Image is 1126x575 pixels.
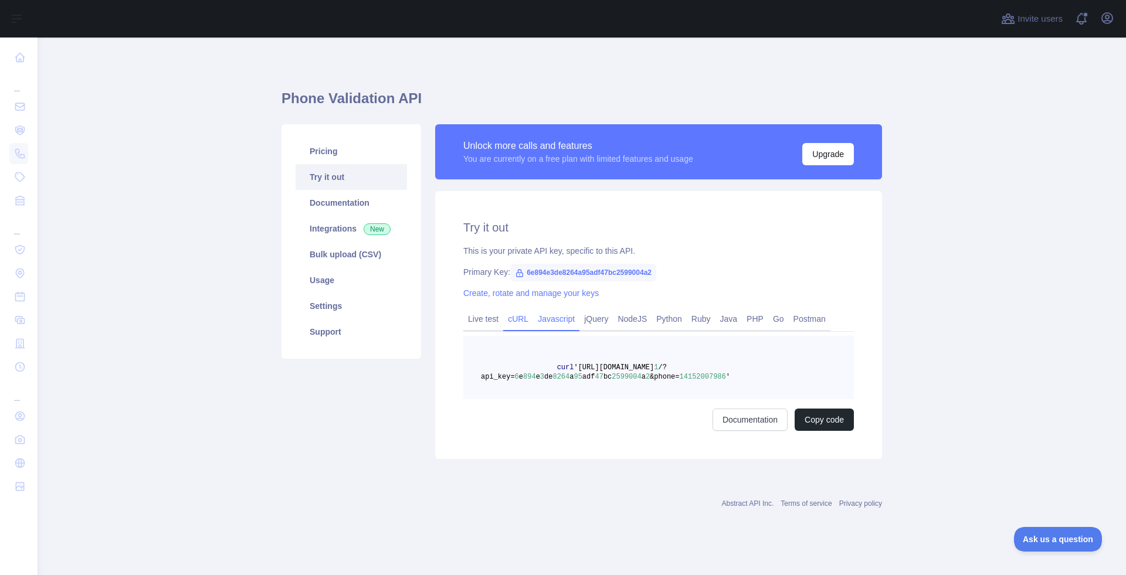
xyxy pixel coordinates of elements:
span: 2 [646,373,650,381]
a: Try it out [296,164,407,190]
a: Ruby [687,309,715,328]
a: Privacy policy [839,499,882,508]
div: ... [9,213,28,237]
a: Bulk upload (CSV) [296,241,407,267]
a: Settings [296,293,407,319]
a: Javascript [533,309,579,328]
span: de [544,373,552,381]
iframe: Toggle Customer Support [1014,527,1103,552]
span: 3 [540,373,544,381]
div: Unlock more calls and features [463,139,693,153]
span: 894 [523,373,536,381]
a: Usage [296,267,407,293]
a: Java [715,309,742,328]
button: Upgrade [802,143,854,165]
a: Pricing [296,138,407,164]
div: ... [9,380,28,403]
span: 47 [595,373,603,381]
a: PHP [742,309,768,328]
a: Documentation [713,409,788,431]
a: jQuery [579,309,613,328]
a: Postman [789,309,830,328]
span: 14152007986 [680,373,726,381]
span: ' [726,373,730,381]
a: Documentation [296,190,407,216]
span: e [536,373,540,381]
div: You are currently on a free plan with limited features and usage [463,153,693,165]
span: 8264 [552,373,569,381]
h2: Try it out [463,219,854,236]
a: Terms of service [781,499,832,508]
span: 1 [654,363,658,372]
a: Support [296,319,407,345]
a: Python [652,309,687,328]
a: Integrations New [296,216,407,241]
span: 6 [515,373,519,381]
a: Abstract API Inc. [722,499,774,508]
span: e [519,373,523,381]
span: '[URL][DOMAIN_NAME] [574,363,654,372]
span: a [569,373,574,381]
span: &phone= [650,373,679,381]
button: Invite users [999,9,1065,28]
span: Invite users [1018,12,1063,26]
div: ... [9,70,28,94]
a: Go [768,309,789,328]
span: 95 [574,373,582,381]
span: 6e894e3de8264a95adf47bc2599004a2 [510,264,656,281]
span: a [642,373,646,381]
a: NodeJS [613,309,652,328]
a: cURL [503,309,533,328]
button: Copy code [795,409,854,431]
a: Create, rotate and manage your keys [463,288,599,298]
span: curl [557,363,574,372]
span: New [364,223,391,235]
a: Live test [463,309,503,328]
span: 2599004 [612,373,641,381]
div: Primary Key: [463,266,854,278]
div: This is your private API key, specific to this API. [463,245,854,257]
span: adf [582,373,595,381]
h1: Phone Validation API [281,89,882,117]
span: bc [603,373,612,381]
